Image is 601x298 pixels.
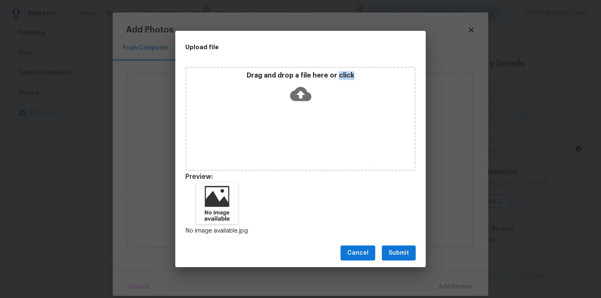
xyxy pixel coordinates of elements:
p: No image available.jpg [185,227,249,235]
button: Submit [382,245,416,261]
img: Z [196,183,238,224]
span: Cancel [347,248,369,258]
button: Cancel [341,245,375,261]
h2: Upload file [185,43,378,52]
span: Submit [389,248,409,258]
p: Drag and drop a file here or click [187,71,414,80]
